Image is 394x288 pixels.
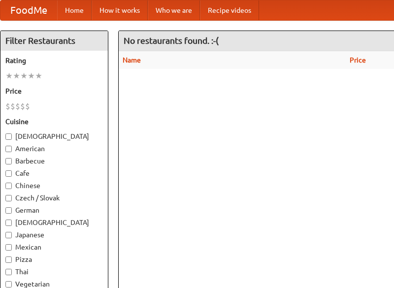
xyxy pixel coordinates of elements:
a: How it works [92,0,148,20]
a: Recipe videos [200,0,259,20]
label: Cafe [5,168,103,178]
input: German [5,207,12,214]
a: Price [350,56,366,64]
label: Mexican [5,242,103,252]
input: Cafe [5,170,12,177]
a: Home [57,0,92,20]
label: Barbecue [5,156,103,166]
li: ★ [28,70,35,81]
li: ★ [5,70,13,81]
input: Vegetarian [5,281,12,288]
input: Pizza [5,256,12,263]
a: FoodMe [0,0,57,20]
label: Japanese [5,230,103,240]
h5: Price [5,86,103,96]
a: Who we are [148,0,200,20]
li: $ [10,101,15,112]
label: [DEMOGRAPHIC_DATA] [5,218,103,227]
li: $ [25,101,30,112]
li: ★ [20,70,28,81]
input: American [5,146,12,152]
input: [DEMOGRAPHIC_DATA] [5,133,12,140]
ng-pluralize: No restaurants found. :-( [124,36,219,45]
a: Name [123,56,141,64]
input: Mexican [5,244,12,251]
input: [DEMOGRAPHIC_DATA] [5,220,12,226]
label: Pizza [5,255,103,264]
h5: Rating [5,56,103,65]
input: Czech / Slovak [5,195,12,201]
label: Czech / Slovak [5,193,103,203]
input: Chinese [5,183,12,189]
label: [DEMOGRAPHIC_DATA] [5,131,103,141]
label: Chinese [5,181,103,191]
li: $ [20,101,25,112]
li: $ [5,101,10,112]
input: Barbecue [5,158,12,164]
h4: Filter Restaurants [0,31,108,51]
input: Thai [5,269,12,275]
li: ★ [13,70,20,81]
li: ★ [35,70,42,81]
h5: Cuisine [5,117,103,127]
label: American [5,144,103,154]
label: German [5,205,103,215]
label: Thai [5,267,103,277]
li: $ [15,101,20,112]
input: Japanese [5,232,12,238]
